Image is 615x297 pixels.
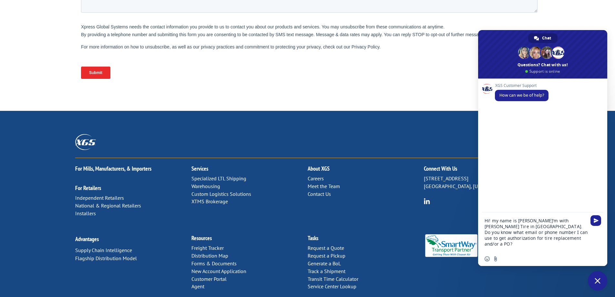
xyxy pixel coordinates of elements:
a: Chat [528,33,558,43]
a: Request a Pickup [308,252,345,259]
a: Service Center Lookup [308,283,356,290]
a: Distribution Map [191,252,228,259]
span: Insert an emoji [485,256,490,261]
a: For Retailers [75,184,101,192]
a: National & Regional Retailers [75,202,141,209]
a: Close chat [588,271,607,291]
input: Contact by Phone [231,72,235,77]
img: XGS_Logos_ALL_2024_All_White [75,134,96,150]
a: Advantages [75,235,99,243]
a: Installers [75,210,96,217]
a: Request a Quote [308,245,344,251]
span: Contact by Email [237,64,269,69]
p: [STREET_ADDRESS] [GEOGRAPHIC_DATA], [US_STATE] 37421 [424,175,540,190]
a: Track a Shipment [308,268,345,274]
span: XGS Customer Support [495,83,548,88]
span: Phone number [230,27,257,32]
a: Agent [191,283,204,290]
a: Supply Chain Intelligence [75,247,132,253]
a: XTMS Brokerage [191,198,228,205]
h2: Connect With Us [424,166,540,175]
a: Custom Logistics Solutions [191,191,251,197]
a: Flagship Distribution Model [75,255,137,261]
a: Specialized LTL Shipping [191,175,246,182]
a: New Account Application [191,268,246,274]
a: Warehousing [191,183,220,189]
a: Services [191,165,208,172]
span: Send [590,215,601,226]
a: About XGS [308,165,330,172]
span: How can we be of help? [499,92,544,98]
span: Contact Preference [230,54,266,58]
a: Careers [308,175,324,182]
textarea: Compose your message... [485,212,588,252]
a: Transit Time Calculator [308,276,358,282]
span: Chat [542,33,551,43]
a: For Mills, Manufacturers, & Importers [75,165,151,172]
a: Resources [191,234,212,242]
a: Freight Tracker [191,245,224,251]
span: Last name [230,1,249,5]
span: Contact by Phone [237,73,270,78]
span: Send a file [493,256,498,261]
img: Smartway_Logo [424,234,479,257]
a: Contact Us [308,191,331,197]
img: group-6 [424,198,430,204]
input: Contact by Email [231,64,235,68]
h2: Tasks [308,235,424,244]
a: Forms & Documents [191,260,237,267]
a: Customer Portal [191,276,227,282]
a: Independent Retailers [75,195,124,201]
a: Meet the Team [308,183,340,189]
a: Generate a BoL [308,260,341,267]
